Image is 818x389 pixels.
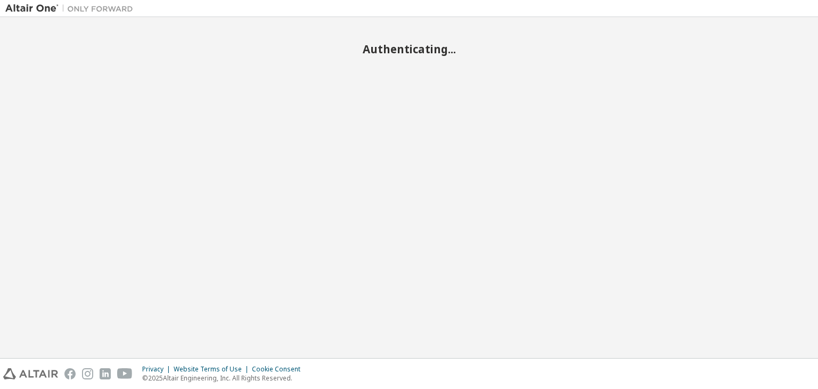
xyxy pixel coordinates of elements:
[3,368,58,379] img: altair_logo.svg
[5,3,138,14] img: Altair One
[100,368,111,379] img: linkedin.svg
[117,368,133,379] img: youtube.svg
[82,368,93,379] img: instagram.svg
[142,374,307,383] p: © 2025 Altair Engineering, Inc. All Rights Reserved.
[252,365,307,374] div: Cookie Consent
[174,365,252,374] div: Website Terms of Use
[5,42,813,56] h2: Authenticating...
[142,365,174,374] div: Privacy
[64,368,76,379] img: facebook.svg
